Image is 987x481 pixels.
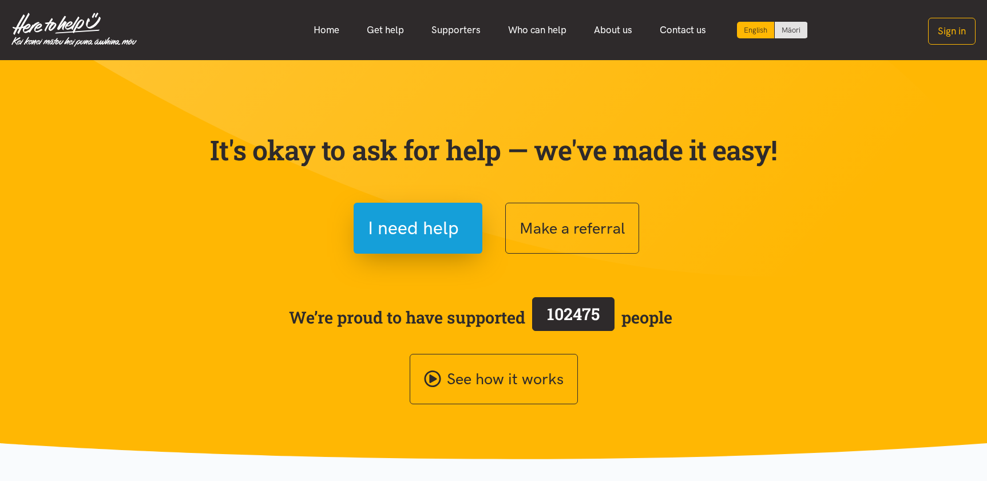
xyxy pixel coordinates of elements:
[410,354,578,405] a: See how it works
[354,203,482,254] button: I need help
[525,295,621,340] a: 102475
[11,13,137,47] img: Home
[775,22,807,38] a: Switch to Te Reo Māori
[289,295,672,340] span: We’re proud to have supported people
[928,18,976,45] button: Sign in
[737,22,808,38] div: Language toggle
[646,18,720,42] a: Contact us
[737,22,775,38] div: Current language
[208,133,780,167] p: It's okay to ask for help — we've made it easy!
[494,18,580,42] a: Who can help
[353,18,418,42] a: Get help
[300,18,353,42] a: Home
[580,18,646,42] a: About us
[418,18,494,42] a: Supporters
[505,203,639,254] button: Make a referral
[547,303,600,325] span: 102475
[368,214,459,243] span: I need help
